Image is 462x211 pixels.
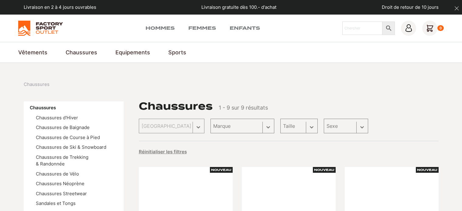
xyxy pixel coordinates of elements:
a: Chaussures de Ski & Snowboard [36,144,106,150]
a: Chaussures [30,105,56,111]
p: Livraison en 2 à 4 jours ouvrables [24,4,96,11]
p: Livraison gratuite dès 100.- d'achat [201,4,276,11]
div: 0 [437,25,444,31]
a: Sandales et Tongs [36,200,76,206]
h1: Chaussures [139,101,213,111]
a: Hommes [145,25,175,32]
a: Chaussures Streetwear [36,191,87,196]
a: Vêtements [18,48,47,56]
input: Chercher [342,22,383,35]
a: Equipements [115,48,150,56]
span: Chaussures [24,81,50,88]
a: Chaussures de Vélo [36,171,79,177]
p: Droit de retour de 10 jours [382,4,439,11]
a: Chaussures de Trekking & Randonnée [36,154,88,167]
a: Chaussures Néoprène [36,181,84,186]
a: Chaussures d'Hiver [36,115,78,121]
a: Enfants [230,25,260,32]
a: Chaussures de Course à Pied [36,134,100,140]
button: dismiss [451,3,462,14]
a: Femmes [188,25,216,32]
a: Sports [168,48,186,56]
a: Chaussures de Baignade [36,124,90,130]
nav: breadcrumbs [24,81,50,88]
img: Factory Sport Outlet [18,21,63,36]
a: Chaussures [66,48,97,56]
